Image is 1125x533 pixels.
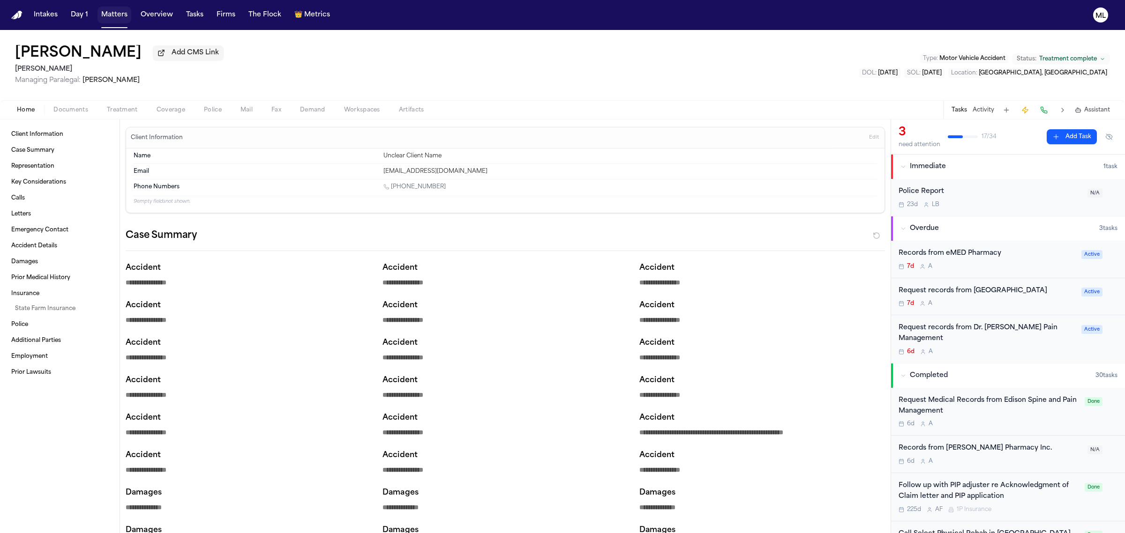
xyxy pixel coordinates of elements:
[910,224,939,233] span: Overdue
[300,106,325,114] span: Demand
[907,506,921,513] span: 225d
[1087,445,1102,454] span: N/A
[7,270,112,285] a: Prior Medical History
[7,365,112,380] a: Prior Lawsuits
[382,300,628,311] p: Accident
[30,7,61,23] button: Intakes
[291,7,334,23] a: crownMetrics
[157,106,185,114] span: Coverage
[7,238,112,253] a: Accident Details
[11,11,22,20] a: Home
[126,487,371,498] p: Damages
[245,7,285,23] button: The Flock
[973,106,994,114] button: Activity
[891,179,1125,216] div: Open task: Police Report
[907,300,914,307] span: 7d
[1085,483,1102,492] span: Done
[907,420,915,428] span: 6d
[859,68,900,78] button: Edit DOL: 2025-01-20
[899,286,1076,296] div: Request records from [GEOGRAPHIC_DATA]
[7,159,112,174] a: Representation
[382,375,628,386] p: Accident
[1019,104,1032,117] button: Create Immediate Task
[1012,53,1110,65] button: Change status from Treatment complete
[891,473,1125,521] div: Open task: Follow up with PIP adjuster re Acknowledgment of Claim letter and PIP application
[929,458,933,465] span: A
[948,68,1110,78] button: Edit Location: Plainfield, NJ
[7,222,112,237] a: Emergency Contact
[15,45,142,62] h1: [PERSON_NAME]
[639,337,885,348] p: Accident
[1000,104,1013,117] button: Add Task
[7,286,112,301] a: Insurance
[891,363,1125,388] button: Completed30tasks
[1075,106,1110,114] button: Assistant
[952,106,967,114] button: Tasks
[213,7,239,23] button: Firms
[382,262,628,274] p: Accident
[134,168,378,175] dt: Email
[53,106,88,114] span: Documents
[134,152,378,160] dt: Name
[899,323,1076,344] div: Request records from Dr. [PERSON_NAME] Pain Management
[11,301,112,316] a: State Farm Insurance
[382,412,628,423] p: Accident
[7,175,112,190] a: Key Considerations
[7,127,112,142] a: Client Information
[951,70,977,76] span: Location :
[910,162,946,171] span: Immediate
[910,371,948,380] span: Completed
[920,54,1008,63] button: Edit Type: Motor Vehicle Accident
[899,395,1079,417] div: Request Medical Records from Edison Spine and Pain Management
[383,183,446,191] a: Call 1 (732) 439-2352
[982,133,997,141] span: 17 / 34
[639,375,885,386] p: Accident
[928,263,932,270] span: A
[899,443,1082,454] div: Records from [PERSON_NAME] Pharmacy Inc.
[891,436,1125,473] div: Open task: Records from Rapps Pharmacy Inc.
[979,70,1107,76] span: [GEOGRAPHIC_DATA], [GEOGRAPHIC_DATA]
[957,506,991,513] span: 1P Insurance
[15,64,224,75] h2: [PERSON_NAME]
[929,348,933,355] span: A
[382,450,628,461] p: Accident
[7,254,112,269] a: Damages
[1081,288,1102,296] span: Active
[1017,55,1036,63] span: Status:
[1039,55,1097,63] span: Treatment complete
[639,412,885,423] p: Accident
[899,248,1076,259] div: Records from eMED Pharmacy
[1101,129,1117,144] button: Hide completed tasks (⌘⇧H)
[271,106,281,114] span: Fax
[67,7,92,23] button: Day 1
[126,412,371,423] p: Accident
[862,70,877,76] span: DOL :
[15,45,142,62] button: Edit matter name
[891,278,1125,316] div: Open task: Request records from One Oak Medical Center
[907,263,914,270] span: 7d
[107,106,138,114] span: Treatment
[97,7,131,23] a: Matters
[639,487,885,498] p: Damages
[344,106,380,114] span: Workspaces
[922,70,942,76] span: [DATE]
[7,333,112,348] a: Additional Parties
[639,262,885,274] p: Accident
[907,70,921,76] span: SOL :
[383,152,877,160] div: Unclear Client Name
[891,315,1125,363] div: Open task: Request records from Dr. Anup Patel Pain Management
[126,300,371,311] p: Accident
[891,155,1125,179] button: Immediate1task
[15,77,81,84] span: Managing Paralegal:
[932,201,939,208] span: L B
[126,337,371,348] p: Accident
[907,348,915,355] span: 6d
[928,300,932,307] span: A
[1047,129,1097,144] button: Add Task
[383,168,877,175] div: [EMAIL_ADDRESS][DOMAIN_NAME]
[866,130,882,145] button: Edit
[126,262,371,274] p: Accident
[399,106,424,114] span: Artifacts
